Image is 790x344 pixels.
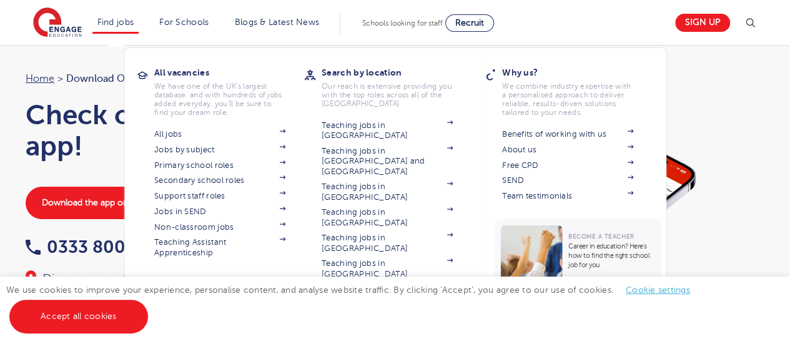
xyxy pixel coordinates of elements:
[9,300,148,333] a: Accept all cookies
[154,64,304,81] h3: All vacancies
[6,285,703,321] span: We use cookies to improve your experience, personalise content, and analyse website traffic. By c...
[154,191,285,201] a: Support staff roles
[502,82,633,117] p: We combine industry expertise with a personalised approach to deliver reliable, results-driven so...
[97,17,134,27] a: Find jobs
[568,242,655,270] p: Career in education? Here’s how to find the right school job for you
[154,160,285,170] a: Primary school roles
[159,17,209,27] a: For Schools
[26,270,383,323] div: Discover smarter job searching and effortless daily supply management - download our app [DATE] a...
[33,7,82,39] img: Engage Education
[675,14,730,32] a: Sign up
[154,129,285,139] a: All jobs
[502,160,633,170] a: Free CPD
[154,222,285,232] a: Non-classroom jobs
[66,71,156,87] span: Download our app
[26,187,202,219] a: Download the app on the App Store
[362,19,443,27] span: Schools looking for staff
[322,233,453,253] a: Teaching jobs in [GEOGRAPHIC_DATA]
[322,82,453,108] p: Our reach is extensive providing you with the top roles across all of the [GEOGRAPHIC_DATA]
[57,73,63,84] span: >
[26,99,383,162] h1: Check out the EngageNow app!
[455,18,484,27] span: Recruit
[26,71,383,87] nav: breadcrumb
[502,64,652,117] a: Why us?We combine industry expertise with a personalised approach to deliver reliable, results-dr...
[322,182,453,202] a: Teaching jobs in [GEOGRAPHIC_DATA]
[154,82,285,117] p: We have one of the UK's largest database. and with hundreds of jobs added everyday. you'll be sur...
[445,14,494,32] a: Recruit
[154,64,304,117] a: All vacanciesWe have one of the UK's largest database. and with hundreds of jobs added everyday. ...
[322,64,472,108] a: Search by locationOur reach is extensive providing you with the top roles across all of the [GEOG...
[502,145,633,155] a: About us
[494,219,664,288] a: Become a TeacherCareer in education? Here’s how to find the right school job for you
[568,233,634,240] span: Become a Teacher
[154,237,285,258] a: Teaching Assistant Apprenticeship
[322,64,472,81] h3: Search by location
[502,191,633,201] a: Team testimonials
[322,120,453,141] a: Teaching jobs in [GEOGRAPHIC_DATA]
[502,175,633,185] a: SEND
[26,237,172,257] a: 0333 800 7800
[322,146,453,177] a: Teaching jobs in [GEOGRAPHIC_DATA] and [GEOGRAPHIC_DATA]
[502,129,633,139] a: Benefits of working with us
[322,258,453,279] a: Teaching jobs in [GEOGRAPHIC_DATA]
[502,64,652,81] h3: Why us?
[26,73,54,84] a: Home
[154,207,285,217] a: Jobs in SEND
[154,145,285,155] a: Jobs by subject
[626,285,690,295] a: Cookie settings
[235,17,320,27] a: Blogs & Latest News
[154,175,285,185] a: Secondary school roles
[322,207,453,228] a: Teaching jobs in [GEOGRAPHIC_DATA]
